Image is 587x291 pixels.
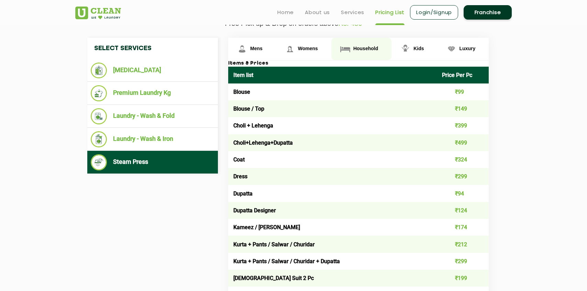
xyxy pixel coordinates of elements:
span: Kids [413,46,424,51]
li: Laundry - Wash & Iron [91,131,214,147]
h3: Items & Prices [228,60,489,67]
td: Choli + Lehenga [228,117,437,134]
span: Luxury [459,46,476,51]
span: Mens [250,46,263,51]
li: Premium Laundry Kg [91,85,214,101]
img: Laundry - Wash & Fold [91,108,107,124]
li: [MEDICAL_DATA] [91,63,214,78]
td: [DEMOGRAPHIC_DATA] Suit 2 Pc [228,270,437,287]
span: Womens [298,46,318,51]
h4: Select Services [87,38,218,59]
td: Dress [228,168,437,185]
td: ₹174 [437,219,489,236]
td: ₹499 [437,134,489,151]
img: Dry Cleaning [91,63,107,78]
th: Price Per Pc [437,67,489,83]
td: ₹199 [437,270,489,287]
img: Luxury [445,43,457,55]
li: Laundry - Wash & Fold [91,108,214,124]
td: Blouse [228,83,437,100]
img: Premium Laundry Kg [91,85,107,101]
img: Steam Press [91,154,107,170]
a: Services [341,8,364,16]
td: ₹299 [437,168,489,185]
td: Dupatta [228,185,437,202]
td: Blouse / Top [228,100,437,117]
td: Coat [228,151,437,168]
a: About us [305,8,330,16]
td: ₹99 [437,83,489,100]
img: Household [339,43,351,55]
td: Choli+Lehenga+Dupatta [228,134,437,151]
a: Pricing List [375,8,405,16]
span: Household [353,46,378,51]
td: ₹94 [437,185,489,202]
td: ₹212 [437,236,489,253]
img: UClean Laundry and Dry Cleaning [75,7,121,19]
td: Dupatta Designer [228,202,437,219]
a: Login/Signup [410,5,458,20]
img: Mens [236,43,248,55]
td: ₹149 [437,100,489,117]
td: ₹299 [437,253,489,270]
td: Kurta + Pants / Salwar / Churidar + Dupatta [228,253,437,270]
td: ₹124 [437,202,489,219]
img: Laundry - Wash & Iron [91,131,107,147]
td: ₹399 [437,117,489,134]
a: Franchise [464,5,512,20]
th: Item list [228,67,437,83]
td: Kurta + Pants / Salwar / Churidar [228,236,437,253]
li: Steam Press [91,154,214,170]
img: Kids [399,43,411,55]
td: ₹324 [437,151,489,168]
a: Home [277,8,294,16]
td: Kameez / [PERSON_NAME] [228,219,437,236]
img: Womens [284,43,296,55]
